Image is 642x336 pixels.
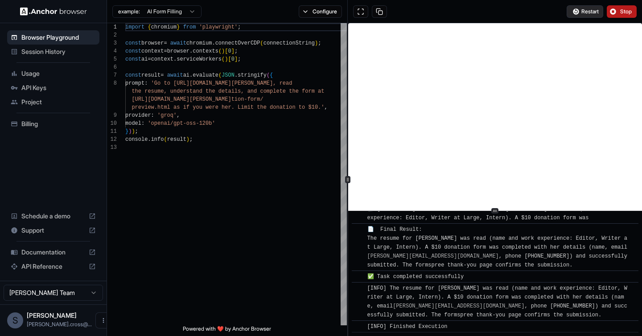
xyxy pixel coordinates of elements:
[107,143,117,152] div: 13
[148,56,151,62] span: =
[125,136,148,143] span: console
[367,253,499,259] a: [PERSON_NAME][EMAIL_ADDRESS][DOMAIN_NAME]
[167,48,189,54] span: browser
[107,79,117,87] div: 8
[21,226,85,235] span: Support
[215,40,260,46] span: connectOverCDP
[353,5,368,18] button: Open in full screen
[151,112,154,119] span: :
[164,40,167,46] span: =
[107,23,117,31] div: 1
[177,24,180,30] span: }
[125,80,144,86] span: prompt
[231,56,235,62] span: 0
[581,8,599,15] span: Restart
[151,136,164,143] span: info
[167,72,183,78] span: await
[318,40,321,46] span: ;
[27,311,77,319] span: Spencer Cross
[218,48,222,54] span: (
[7,81,99,95] div: API Keys
[186,136,189,143] span: )
[107,127,117,135] div: 11
[367,285,627,318] span: [INFO] The resume for [PERSON_NAME] was read (name and work experience: Editor, Writer at Large, ...
[21,98,96,107] span: Project
[107,135,117,143] div: 12
[148,120,215,127] span: 'openai/gpt-oss-120b'
[125,72,141,78] span: const
[21,119,96,128] span: Billing
[125,128,128,135] span: }
[238,72,267,78] span: stringify
[21,83,96,92] span: API Keys
[132,88,292,94] span: the resume, understand the details, and complete t
[132,96,231,102] span: [URL][DOMAIN_NAME][PERSON_NAME]
[238,24,241,30] span: ;
[107,71,117,79] div: 7
[270,72,273,78] span: {
[148,24,151,30] span: {
[267,72,270,78] span: (
[125,40,141,46] span: const
[107,111,117,119] div: 9
[218,72,222,78] span: (
[125,48,141,54] span: const
[372,5,387,18] button: Copy session ID
[118,8,140,15] span: example:
[125,112,151,119] span: provider
[260,40,263,46] span: (
[144,80,148,86] span: :
[189,72,193,78] span: .
[21,248,85,257] span: Documentation
[141,48,164,54] span: context
[228,56,231,62] span: [
[21,33,96,42] span: Browser Playground
[151,24,177,30] span: chromium
[235,48,238,54] span: ;
[225,48,228,54] span: [
[160,72,164,78] span: =
[21,212,85,221] span: Schedule a demo
[356,322,361,331] span: ​
[164,48,167,54] span: =
[173,56,177,62] span: .
[7,117,99,131] div: Billing
[222,48,225,54] span: )
[199,24,238,30] span: 'playwright'
[21,47,96,56] span: Session History
[7,259,99,274] div: API Reference
[235,56,238,62] span: ]
[141,120,144,127] span: :
[7,209,99,223] div: Schedule a demo
[135,128,138,135] span: ;
[7,312,23,328] div: S
[7,30,99,45] div: Browser Playground
[107,119,117,127] div: 10
[299,5,342,18] button: Configure
[367,226,631,268] span: 📄 Final Result: The resume for [PERSON_NAME] was read (name and work experience: Editor, Writer a...
[324,104,327,111] span: ,
[128,128,132,135] span: )
[141,72,160,78] span: result
[225,56,228,62] span: )
[189,136,193,143] span: ;
[367,324,448,330] span: [INFO] Finished Execution
[186,40,212,46] span: chromium
[183,24,196,30] span: from
[228,48,231,54] span: 0
[107,39,117,47] div: 3
[20,7,87,16] img: Anchor Logo
[212,40,215,46] span: .
[141,40,164,46] span: browser
[235,72,238,78] span: .
[263,40,315,46] span: connectionString
[231,48,235,54] span: ]
[292,104,324,111] span: n to $10.'
[27,321,92,328] span: spencer.cross@intercom.io
[107,47,117,55] div: 4
[193,72,218,78] span: evaluate
[125,24,144,30] span: import
[132,128,135,135] span: )
[183,325,271,336] span: Powered with ❤️ by Anchor Browser
[356,225,361,234] span: ​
